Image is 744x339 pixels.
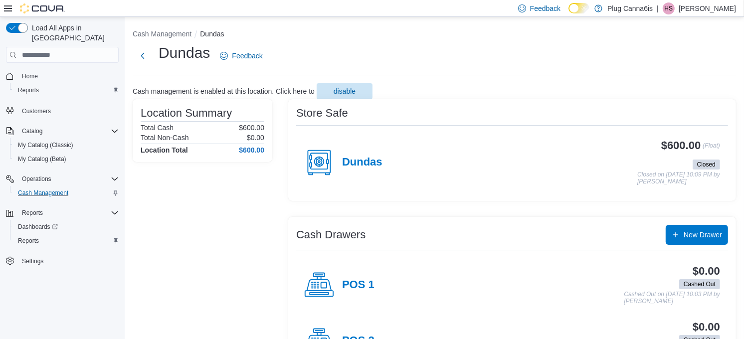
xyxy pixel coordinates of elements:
a: Dashboards [14,221,62,233]
button: New Drawer [666,225,728,245]
button: My Catalog (Classic) [10,138,123,152]
button: Reports [10,83,123,97]
button: Home [2,69,123,83]
span: Closed [693,160,720,169]
p: | [657,2,659,14]
button: Reports [2,206,123,220]
p: Cash management is enabled at this location. Click here to [133,87,315,95]
button: disable [317,83,372,99]
span: Catalog [18,125,119,137]
span: My Catalog (Classic) [14,139,119,151]
h4: POS 1 [342,279,374,292]
span: Reports [18,207,119,219]
span: My Catalog (Beta) [14,153,119,165]
p: $0.00 [247,134,264,142]
span: Cashed Out [679,279,720,289]
span: Feedback [530,3,560,13]
span: Settings [22,257,43,265]
a: My Catalog (Beta) [14,153,70,165]
button: Catalog [18,125,46,137]
span: Cashed Out [684,280,716,289]
p: Closed on [DATE] 10:09 PM by [PERSON_NAME] [637,171,720,185]
button: Reports [18,207,47,219]
button: Reports [10,234,123,248]
img: Cova [20,3,65,13]
h4: $600.00 [239,146,264,154]
span: Settings [18,255,119,267]
button: My Catalog (Beta) [10,152,123,166]
span: Closed [697,160,716,169]
button: Cash Management [10,186,123,200]
button: Settings [2,254,123,268]
span: New Drawer [684,230,722,240]
button: Dundas [200,30,224,38]
a: Cash Management [14,187,72,199]
span: Reports [18,237,39,245]
span: Reports [18,86,39,94]
h3: $0.00 [693,265,720,277]
span: disable [334,86,356,96]
span: Operations [18,173,119,185]
h4: Dundas [342,156,382,169]
span: Home [18,70,119,82]
button: Operations [18,173,55,185]
span: Load All Apps in [GEOGRAPHIC_DATA] [28,23,119,43]
a: Settings [18,255,47,267]
span: Feedback [232,51,262,61]
span: Operations [22,175,51,183]
h1: Dundas [159,43,210,63]
span: Dashboards [14,221,119,233]
h4: Location Total [141,146,188,154]
span: Reports [22,209,43,217]
button: Next [133,46,153,66]
h3: Cash Drawers [296,229,366,241]
h6: Total Cash [141,124,174,132]
span: Customers [22,107,51,115]
h6: Total Non-Cash [141,134,189,142]
a: My Catalog (Classic) [14,139,77,151]
button: Catalog [2,124,123,138]
a: Customers [18,105,55,117]
span: Home [22,72,38,80]
h3: $0.00 [693,321,720,333]
span: Cash Management [14,187,119,199]
a: Home [18,70,42,82]
span: Dark Mode [568,13,569,14]
span: My Catalog (Classic) [18,141,73,149]
button: Operations [2,172,123,186]
p: (Float) [703,140,720,158]
span: Reports [14,235,119,247]
span: Dashboards [18,223,58,231]
p: $600.00 [239,124,264,132]
span: Reports [14,84,119,96]
button: Cash Management [133,30,191,38]
span: Catalog [22,127,42,135]
span: Customers [18,104,119,117]
h3: Store Safe [296,107,348,119]
button: Customers [2,103,123,118]
input: Dark Mode [568,3,589,13]
p: Plug Canna6is [607,2,653,14]
a: Dashboards [10,220,123,234]
nav: Complex example [6,65,119,294]
p: [PERSON_NAME] [679,2,736,14]
h3: $600.00 [661,140,701,152]
nav: An example of EuiBreadcrumbs [133,29,736,41]
div: Hector Salinas [663,2,675,14]
span: Cash Management [18,189,68,197]
a: Reports [14,235,43,247]
span: My Catalog (Beta) [18,155,66,163]
span: HS [665,2,673,14]
p: Cashed Out on [DATE] 10:03 PM by [PERSON_NAME] [624,291,720,305]
a: Feedback [216,46,266,66]
a: Reports [14,84,43,96]
h3: Location Summary [141,107,232,119]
